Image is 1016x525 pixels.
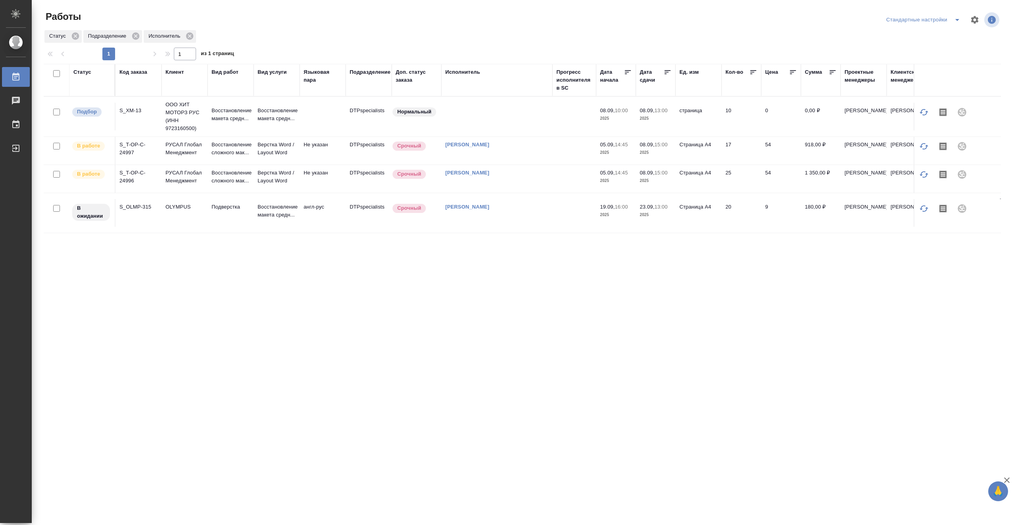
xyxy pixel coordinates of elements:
[397,204,421,212] p: Срочный
[600,170,615,176] p: 05.09,
[346,199,392,227] td: DTPspecialists
[304,68,342,84] div: Языковая пара
[600,149,632,157] p: 2025
[300,137,346,165] td: Не указан
[258,107,296,123] p: Восстановление макета средн...
[258,169,296,185] p: Верстка Word / Layout Word
[71,141,111,151] div: Исполнитель выполняет работу
[350,68,391,76] div: Подразделение
[675,103,722,130] td: страница
[933,137,952,156] button: Скопировать мини-бриф
[397,108,431,116] p: Нормальный
[119,203,158,211] div: S_OLMP-315
[258,203,296,219] p: Восстановление макета средн...
[884,13,965,26] div: split button
[119,141,158,157] div: S_T-OP-C-24997
[887,199,933,227] td: [PERSON_NAME]
[77,142,100,150] p: В работе
[640,68,664,84] div: Дата сдачи
[212,107,250,123] p: Восстановление макета средн...
[165,203,204,211] p: OLYMPUS
[600,68,624,84] div: Дата начала
[300,199,346,227] td: англ-рус
[445,68,480,76] div: Исполнитель
[761,199,801,227] td: 9
[640,204,654,210] p: 23.09,
[600,211,632,219] p: 2025
[71,169,111,180] div: Исполнитель выполняет работу
[44,10,81,23] span: Работы
[77,108,97,116] p: Подбор
[801,165,841,193] td: 1 350,00 ₽
[640,177,672,185] p: 2025
[396,68,437,84] div: Доп. статус заказа
[445,170,489,176] a: [PERSON_NAME]
[675,165,722,193] td: Страница А4
[722,165,761,193] td: 25
[73,68,91,76] div: Статус
[952,137,972,156] div: Проект не привязан
[600,107,615,113] p: 08.09,
[640,107,654,113] p: 08.09,
[722,199,761,227] td: 20
[761,103,801,130] td: 0
[914,199,933,218] button: Обновить
[212,141,250,157] p: Восстановление сложного мак...
[952,165,972,184] div: Проект не привязан
[914,137,933,156] button: Обновить
[801,103,841,130] td: 0,00 ₽
[77,204,105,220] p: В ожидании
[165,101,204,132] p: ООО ХИТ МОТОРЗ РУС (ИНН 9723160500)
[83,30,142,43] div: Подразделение
[600,204,615,210] p: 19.09,
[397,170,421,178] p: Срочный
[654,107,668,113] p: 13:00
[615,204,628,210] p: 16:00
[640,170,654,176] p: 08.09,
[615,142,628,148] p: 14:45
[88,32,129,40] p: Подразделение
[887,103,933,130] td: [PERSON_NAME]
[71,107,111,117] div: Можно подбирать исполнителей
[991,483,1005,500] span: 🙏
[212,169,250,185] p: Восстановление сложного мак...
[445,142,489,148] a: [PERSON_NAME]
[346,137,392,165] td: DTPspecialists
[675,137,722,165] td: Страница А4
[952,199,972,218] div: Проект не привязан
[965,10,984,29] span: Настроить таблицу
[914,165,933,184] button: Обновить
[679,68,699,76] div: Ед. изм
[722,137,761,165] td: 17
[600,142,615,148] p: 05.09,
[952,103,972,122] div: Проект не привязан
[640,115,672,123] p: 2025
[397,142,421,150] p: Срочный
[212,68,239,76] div: Вид работ
[148,32,183,40] p: Исполнитель
[654,204,668,210] p: 13:00
[346,103,392,130] td: DTPspecialists
[445,204,489,210] a: [PERSON_NAME]
[801,137,841,165] td: 918,00 ₽
[988,481,1008,501] button: 🙏
[258,141,296,157] p: Верстка Word / Layout Word
[887,165,933,193] td: [PERSON_NAME]
[615,170,628,176] p: 14:45
[933,165,952,184] button: Скопировать мини-бриф
[556,68,592,92] div: Прогресс исполнителя в SC
[654,170,668,176] p: 15:00
[891,68,929,84] div: Клиентские менеджеры
[841,165,887,193] td: [PERSON_NAME]
[165,169,204,185] p: РУСАЛ Глобал Менеджмент
[725,68,743,76] div: Кол-во
[300,165,346,193] td: Не указан
[165,141,204,157] p: РУСАЛ Глобал Менеджмент
[675,199,722,227] td: Страница А4
[258,68,287,76] div: Вид услуги
[640,211,672,219] p: 2025
[640,149,672,157] p: 2025
[165,68,184,76] div: Клиент
[761,137,801,165] td: 54
[805,68,822,76] div: Сумма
